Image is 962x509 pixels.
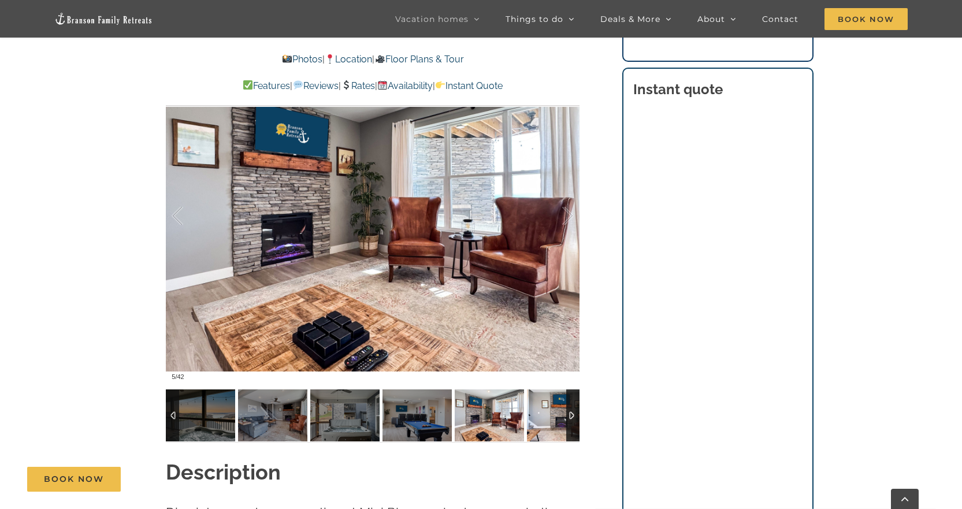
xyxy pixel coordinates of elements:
span: Things to do [506,15,563,23]
strong: Instant quote [633,81,723,98]
img: Out-of-the-Blue-at-Table-Rock-Lake-Branson-Missouri-1310-scaled.jpg-nggid042291-ngg0dyn-120x90-00... [310,389,380,441]
a: Availability [377,80,433,91]
img: Out-of-the-Blue-at-Table-Rock-Lake-3007-Edit-scaled.jpg-nggid042967-ngg0dyn-120x90-00f0w010c011r1... [382,389,452,441]
p: | | | | [166,79,580,94]
span: Book Now [44,474,104,484]
img: 📍 [325,54,335,64]
span: About [697,15,725,23]
img: 👉 [436,80,445,90]
span: Contact [762,15,798,23]
iframe: Booking/Inquiry Widget [633,113,802,506]
img: 📸 [283,54,292,64]
img: Out-of-the-Blue-at-Table-Rock-Lake-3009-scaled.jpg-nggid042978-ngg0dyn-120x90-00f0w010c011r110f11... [238,389,307,441]
img: 💬 [294,80,303,90]
span: Book Now [824,8,908,30]
span: Deals & More [600,15,660,23]
a: Instant Quote [435,80,503,91]
a: Features [243,80,290,91]
img: Branson Family Retreats Logo [54,12,153,25]
img: Out-of-the-Blue-at-Table-Rock-Lake-3010-Edit-scaled.jpg-nggid042969-ngg0dyn-120x90-00f0w010c011r1... [455,389,524,441]
img: ✅ [243,80,252,90]
img: 🎥 [376,54,385,64]
img: Out-of-the-Blue-at-Table-Rock-Lake-Branson-Missouri-1311-Edit-scaled.jpg-nggid042292-ngg0dyn-120x... [166,389,235,441]
a: Photos [282,54,322,65]
p: | | [166,52,580,67]
img: 💲 [341,80,351,90]
a: Rates [341,80,375,91]
strong: Description [166,460,281,484]
a: Floor Plans & Tour [374,54,463,65]
img: Out-of-the-Blue-at-Table-Rock-Lake-3011-Edit-scaled.jpg-nggid042970-ngg0dyn-120x90-00f0w010c011r1... [527,389,596,441]
a: Reviews [292,80,338,91]
img: 📆 [378,80,387,90]
a: Location [325,54,372,65]
a: Book Now [27,467,121,492]
span: Vacation homes [395,15,469,23]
